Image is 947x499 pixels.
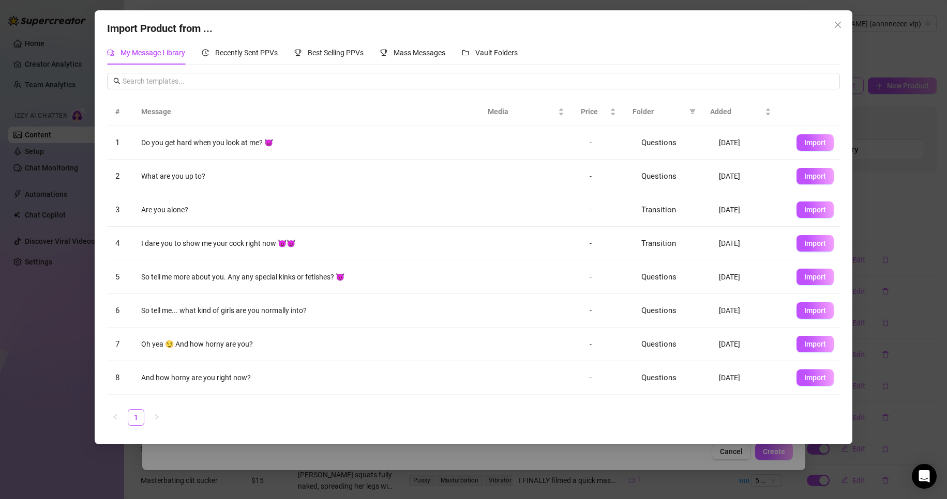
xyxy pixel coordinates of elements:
[141,238,480,249] div: I dare you to show me your cock right now 😈😈
[308,49,364,57] span: Best Selling PPVs
[141,137,480,148] div: Do you get hard when you look at me? 😈
[141,372,480,383] div: And how horny are you right now?
[141,170,480,182] div: What are you up to?
[148,409,165,426] button: right
[475,49,518,57] span: Vault Folders
[834,21,842,29] span: close
[711,227,788,260] td: [DATE]
[115,171,119,181] span: 2
[581,260,633,294] td: -
[107,409,124,426] li: Previous Page
[141,271,480,283] div: So tell me more about you. Any any special kinks or fetishes? 😈
[107,49,114,56] span: comment
[804,306,826,315] span: Import
[581,361,633,395] td: -
[796,235,834,252] button: Import
[830,17,846,33] button: Close
[462,49,469,56] span: folder
[115,205,119,214] span: 3
[581,160,633,193] td: -
[796,369,834,386] button: Import
[796,134,834,151] button: Import
[633,106,685,117] span: Folder
[107,98,133,126] th: #
[581,227,633,260] td: -
[641,138,677,147] span: Questions
[641,373,677,382] span: Questions
[573,98,624,126] th: Price
[479,98,573,126] th: Media
[804,373,826,382] span: Import
[581,328,633,361] td: -
[641,339,677,349] span: Questions
[148,409,165,426] li: Next Page
[711,294,788,328] td: [DATE]
[796,168,834,184] button: Import
[128,410,144,425] a: 1
[710,106,763,117] span: Added
[711,361,788,395] td: [DATE]
[115,272,119,282] span: 5
[641,205,676,214] span: Transition
[133,98,479,126] th: Message
[796,336,834,352] button: Import
[581,126,633,160] td: -
[141,204,480,215] div: Are you alone?
[702,98,779,126] th: Added
[581,193,633,227] td: -
[796,201,834,218] button: Import
[581,294,633,328] td: -
[294,49,302,56] span: trophy
[711,328,788,361] td: [DATE]
[796,269,834,285] button: Import
[796,302,834,319] button: Import
[581,106,608,117] span: Price
[804,239,826,247] span: Import
[687,104,698,119] span: filter
[123,75,834,87] input: Search templates...
[215,49,278,57] span: Recently Sent PPVs
[641,171,677,181] span: Questions
[711,160,788,193] td: [DATE]
[488,106,556,117] span: Media
[804,273,826,281] span: Import
[115,373,119,382] span: 8
[115,306,119,315] span: 6
[141,305,480,316] div: So tell me... what kind of girls are you normally into?
[830,21,846,29] span: Close
[711,395,788,428] td: [DATE]
[202,49,209,56] span: history
[641,272,677,282] span: Questions
[804,172,826,180] span: Import
[115,138,119,147] span: 1
[711,260,788,294] td: [DATE]
[112,414,118,420] span: left
[141,338,480,350] div: Oh yea 😏 And how horny are you?
[115,239,119,248] span: 4
[394,49,445,57] span: Mass Messages
[641,306,677,315] span: Questions
[689,108,696,115] span: filter
[711,193,788,227] td: [DATE]
[121,49,185,57] span: My Message Library
[380,49,387,56] span: trophy
[154,414,160,420] span: right
[912,464,937,489] div: Open Intercom Messenger
[804,138,826,147] span: Import
[107,22,213,35] span: Import Product from ...
[115,339,119,349] span: 7
[581,395,633,428] td: -
[107,409,124,426] button: left
[641,239,676,248] span: Transition
[804,340,826,348] span: Import
[804,206,826,214] span: Import
[113,77,121,85] span: search
[711,126,788,160] td: [DATE]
